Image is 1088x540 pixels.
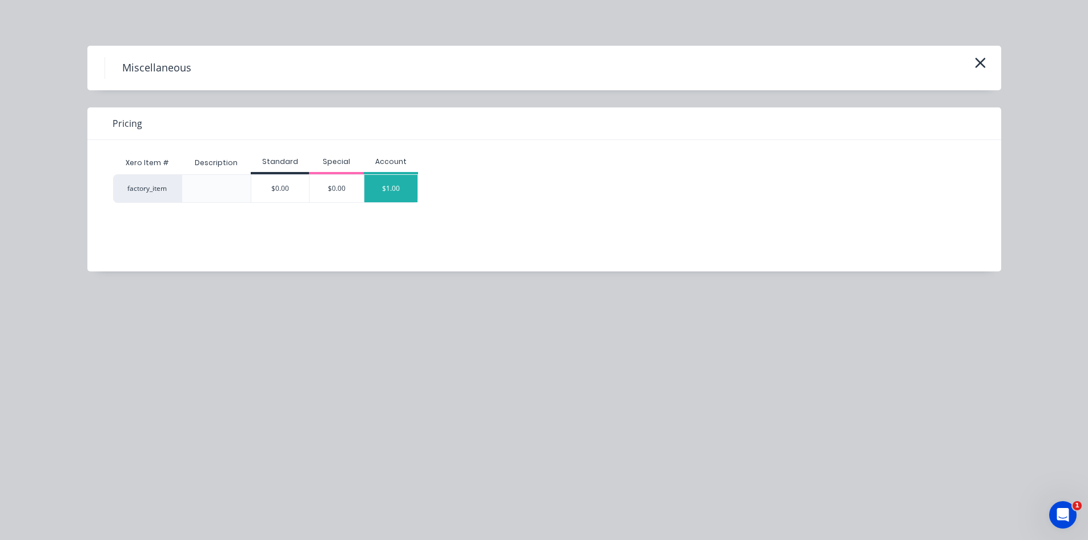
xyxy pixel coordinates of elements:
h4: Miscellaneous [105,57,208,79]
span: 1 [1073,501,1082,510]
div: Xero Item # [113,151,182,174]
div: $0.00 [251,175,309,202]
div: Special [309,157,364,167]
div: Standard [251,157,309,167]
div: $1.00 [364,175,418,202]
span: Pricing [113,117,142,130]
div: Account [364,157,419,167]
div: Description [186,149,247,177]
iframe: Intercom live chat [1049,501,1077,529]
div: $0.00 [310,175,364,202]
div: factory_item [113,174,182,203]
